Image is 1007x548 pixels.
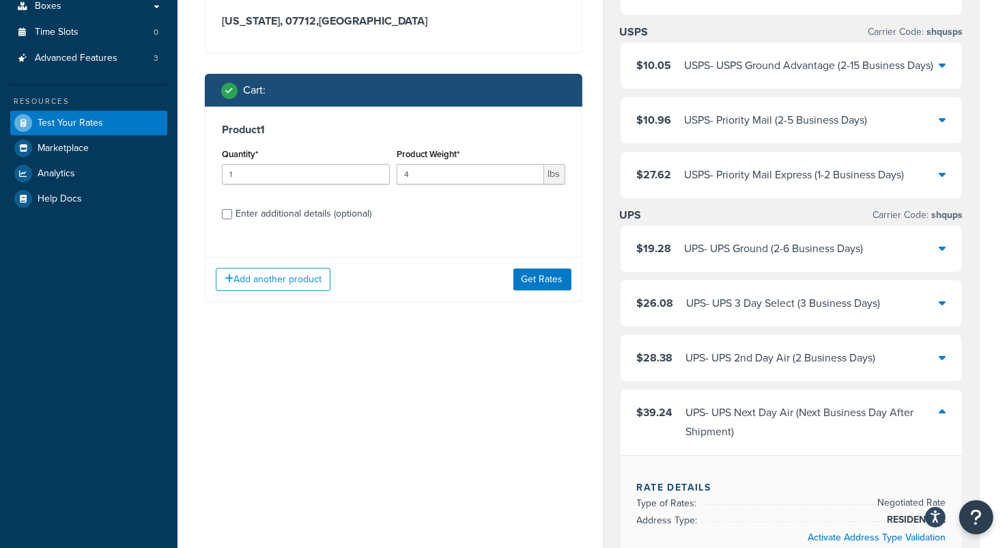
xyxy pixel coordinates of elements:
span: Analytics [38,168,75,180]
li: Time Slots [10,20,167,45]
span: $27.62 [637,167,672,182]
button: Get Rates [513,269,571,290]
div: UPS - UPS Ground (2-6 Business Days) [685,239,864,258]
h2: Cart : [243,84,266,96]
a: Help Docs [10,187,167,211]
span: 3 [154,53,158,64]
input: Enter additional details (optional) [222,209,232,219]
span: Marketplace [38,143,89,154]
label: Quantity* [222,149,258,159]
span: $10.05 [637,57,672,73]
span: Test Your Rates [38,118,103,129]
span: Type of Rates: [637,496,700,510]
h4: Rate Details [637,480,946,495]
a: Activate Address Type Validation [808,530,946,545]
span: shqups [928,208,963,222]
label: Product Weight* [397,149,459,159]
span: RESIDENTIAL [883,512,946,528]
input: 0.0 [222,164,390,184]
a: Analytics [10,161,167,186]
div: Resources [10,96,167,107]
p: Carrier Code: [868,23,963,42]
a: Time Slots0 [10,20,167,45]
h3: [US_STATE], 07712 , [GEOGRAPHIC_DATA] [222,14,565,28]
p: Carrier Code: [873,206,963,225]
span: Advanced Features [35,53,117,64]
div: USPS - USPS Ground Advantage (2-15 Business Days) [685,56,934,75]
button: Open Resource Center [959,500,993,534]
span: $26.08 [637,295,674,311]
span: Address Type: [637,513,701,528]
a: Marketplace [10,136,167,161]
div: UPS - UPS 3 Day Select (3 Business Days) [687,294,881,313]
input: 0.00 [397,164,543,184]
a: Test Your Rates [10,111,167,135]
div: Enter additional details (optional) [236,204,371,223]
div: USPS - Priority Mail Express (1-2 Business Days) [685,165,905,184]
div: USPS - Priority Mail (2-5 Business Days) [685,111,868,130]
button: Add another product [216,268,330,291]
li: Advanced Features [10,46,167,71]
span: Help Docs [38,193,82,205]
div: UPS - UPS Next Day Air (Next Business Day After Shipment) [686,403,939,441]
span: Time Slots [35,27,79,38]
span: $39.24 [637,405,673,420]
span: $28.38 [637,350,673,366]
h3: USPS [620,25,649,39]
a: Advanced Features3 [10,46,167,71]
span: $19.28 [637,241,672,256]
span: lbs [544,164,565,184]
span: 0 [154,27,158,38]
span: Boxes [35,1,61,12]
span: Negotiated Rate [874,495,946,511]
span: $10.96 [637,112,672,128]
div: UPS - UPS 2nd Day Air (2 Business Days) [686,348,876,368]
h3: UPS [620,208,642,222]
span: shqusps [924,25,963,39]
h3: Product 1 [222,123,565,137]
